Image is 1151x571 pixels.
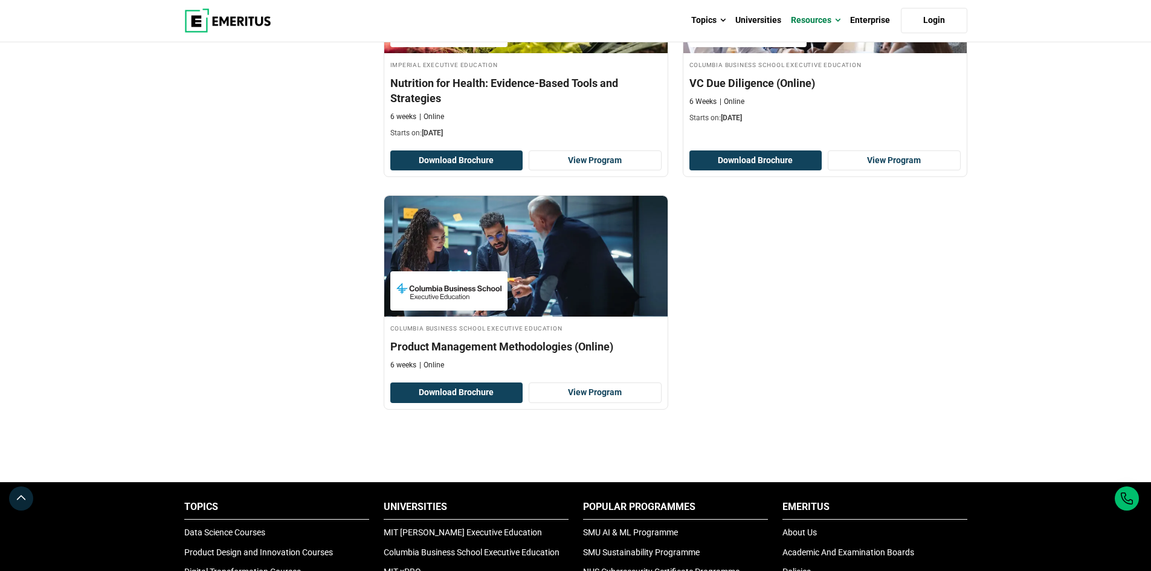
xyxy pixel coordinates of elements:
a: View Program [529,382,662,403]
h4: Columbia Business School Executive Education [390,323,662,333]
a: View Program [828,150,961,171]
button: Download Brochure [689,150,822,171]
a: Academic And Examination Boards [782,547,914,557]
a: Login [901,8,967,33]
p: Online [720,97,744,107]
button: Download Brochure [390,382,523,403]
a: About Us [782,527,817,537]
h4: Columbia Business School Executive Education [689,59,961,69]
p: 6 weeks [390,112,416,122]
button: Download Brochure [390,150,523,171]
a: Product Design and Innovation Courses [184,547,333,557]
a: View Program [529,150,662,171]
img: Product Management Methodologies (Online) | Online Product Design and Innovation Course [384,196,668,317]
h4: Imperial Executive Education [390,59,662,69]
span: [DATE] [721,114,742,122]
p: Online [419,360,444,370]
span: [DATE] [422,129,443,137]
a: SMU AI & ML Programme [583,527,678,537]
h4: Product Management Methodologies (Online) [390,339,662,354]
a: MIT [PERSON_NAME] Executive Education [384,527,542,537]
a: Data Science Courses [184,527,265,537]
a: SMU Sustainability Programme [583,547,700,557]
p: Online [419,112,444,122]
a: Columbia Business School Executive Education [384,547,559,557]
p: 6 weeks [390,360,416,370]
p: Starts on: [689,113,961,123]
p: Starts on: [390,128,662,138]
a: Product Design and Innovation Course by Columbia Business School Executive Education - Columbia B... [384,196,668,376]
h4: VC Due Diligence (Online) [689,76,961,91]
h4: Nutrition for Health: Evidence-Based Tools and Strategies [390,76,662,106]
p: 6 Weeks [689,97,717,107]
img: Columbia Business School Executive Education [396,277,501,305]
